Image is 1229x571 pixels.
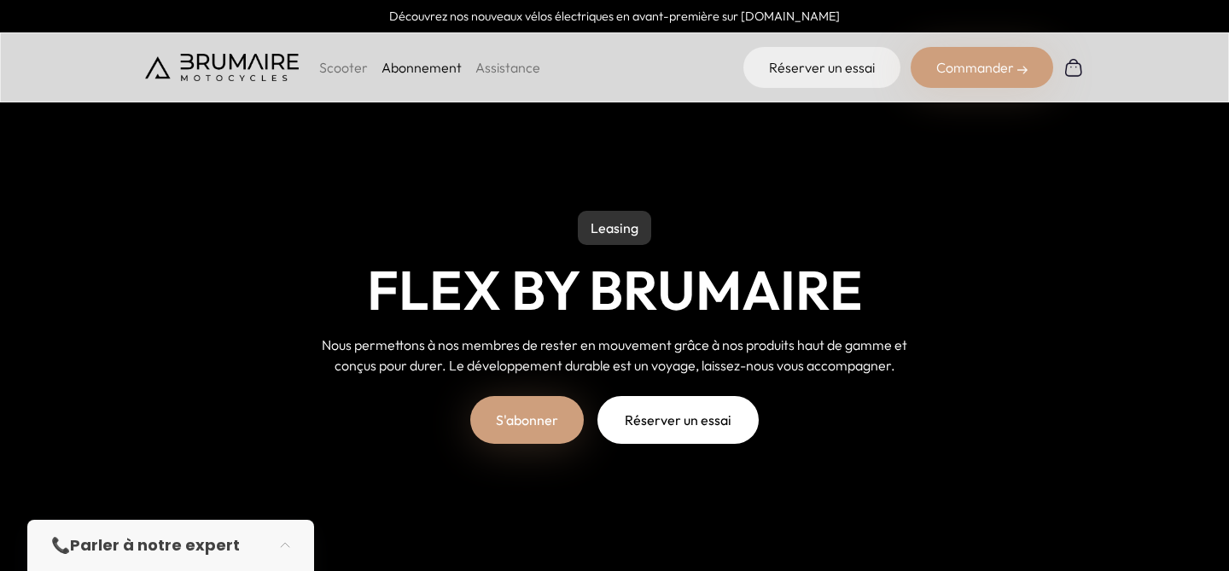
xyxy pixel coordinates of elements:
a: Réserver un essai [743,47,900,88]
a: S'abonner [470,396,584,444]
img: Brumaire Motocycles [145,54,299,81]
a: Réserver un essai [597,396,759,444]
div: Commander [911,47,1053,88]
p: Scooter [319,57,368,78]
a: Assistance [475,59,540,76]
p: Leasing [578,211,651,245]
iframe: Gorgias live chat messenger [1144,491,1212,554]
img: right-arrow-2.png [1017,65,1028,75]
h1: Flex by Brumaire [367,259,863,322]
span: Nous permettons à nos membres de rester en mouvement grâce à nos produits haut de gamme et conçus... [322,336,907,374]
img: Panier [1063,57,1084,78]
a: Abonnement [382,59,462,76]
